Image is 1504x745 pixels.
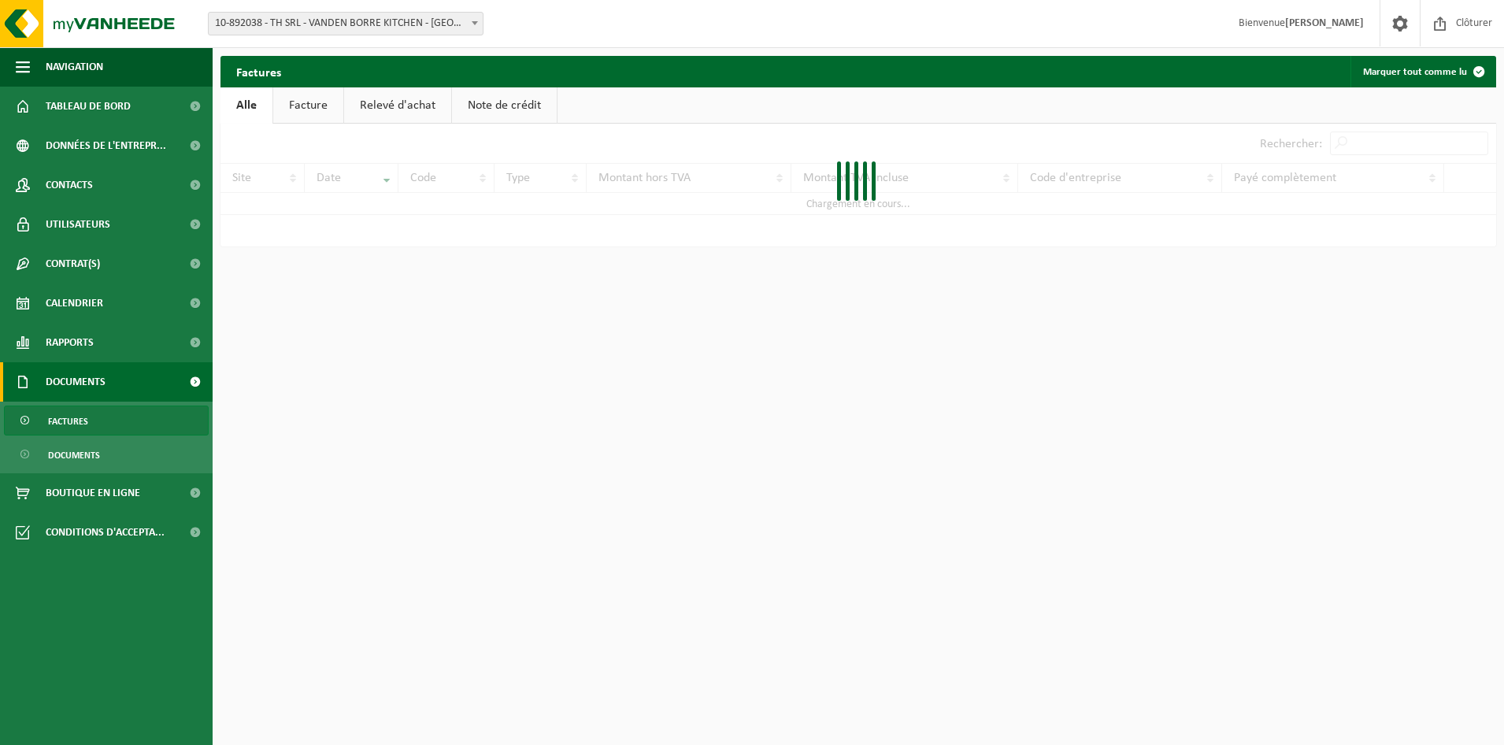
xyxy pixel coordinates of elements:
[208,12,483,35] span: 10-892038 - TH SRL - VANDEN BORRE KITCHEN - GERPINNES
[220,87,272,124] a: Alle
[344,87,451,124] a: Relevé d'achat
[46,362,106,402] span: Documents
[48,406,88,436] span: Factures
[46,205,110,244] span: Utilisateurs
[48,440,100,470] span: Documents
[1285,17,1364,29] strong: [PERSON_NAME]
[4,439,209,469] a: Documents
[46,244,100,284] span: Contrat(s)
[1350,56,1495,87] button: Marquer tout comme lu
[220,56,297,87] h2: Factures
[209,13,483,35] span: 10-892038 - TH SRL - VANDEN BORRE KITCHEN - GERPINNES
[452,87,557,124] a: Note de crédit
[46,513,165,552] span: Conditions d'accepta...
[46,126,166,165] span: Données de l'entrepr...
[4,406,209,436] a: Factures
[46,165,93,205] span: Contacts
[46,473,140,513] span: Boutique en ligne
[46,284,103,323] span: Calendrier
[46,87,131,126] span: Tableau de bord
[273,87,343,124] a: Facture
[46,323,94,362] span: Rapports
[46,47,103,87] span: Navigation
